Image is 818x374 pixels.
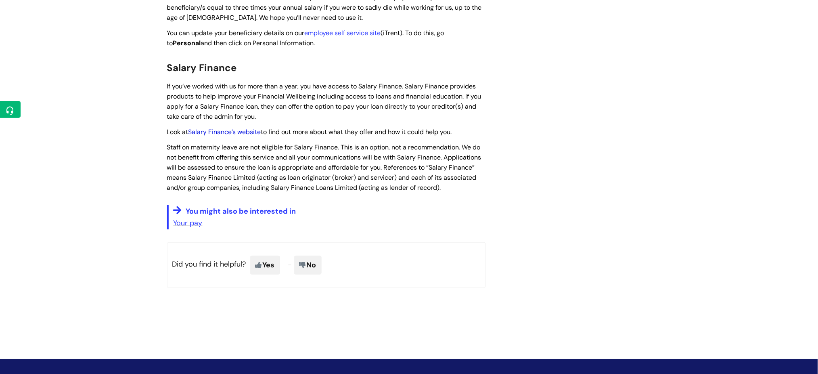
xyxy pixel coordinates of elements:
[250,256,280,274] span: Yes
[186,206,296,216] span: You might also be interested in
[173,39,201,47] span: Personal
[201,39,315,47] span: and then click on Personal Information.
[188,128,261,136] a: Salary Finance’s website
[167,61,237,74] span: Salary Finance
[167,128,452,136] span: Look at to find out more about what they offer and how it could help you.
[167,143,481,191] span: Staff on maternity leave are not eligible for Salary Finance. This is an option, not a recommenda...
[167,29,444,47] span: You can update your beneficiary details on our (iTrent). To do this, go to
[305,29,381,37] a: employee self service site
[294,256,322,274] span: No
[174,218,203,228] a: Your pay
[167,242,486,288] p: Did you find it helpful?
[167,82,481,120] span: If you’ve worked with us for more than a year, you have access to Salary Finance. Salary Finance ...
